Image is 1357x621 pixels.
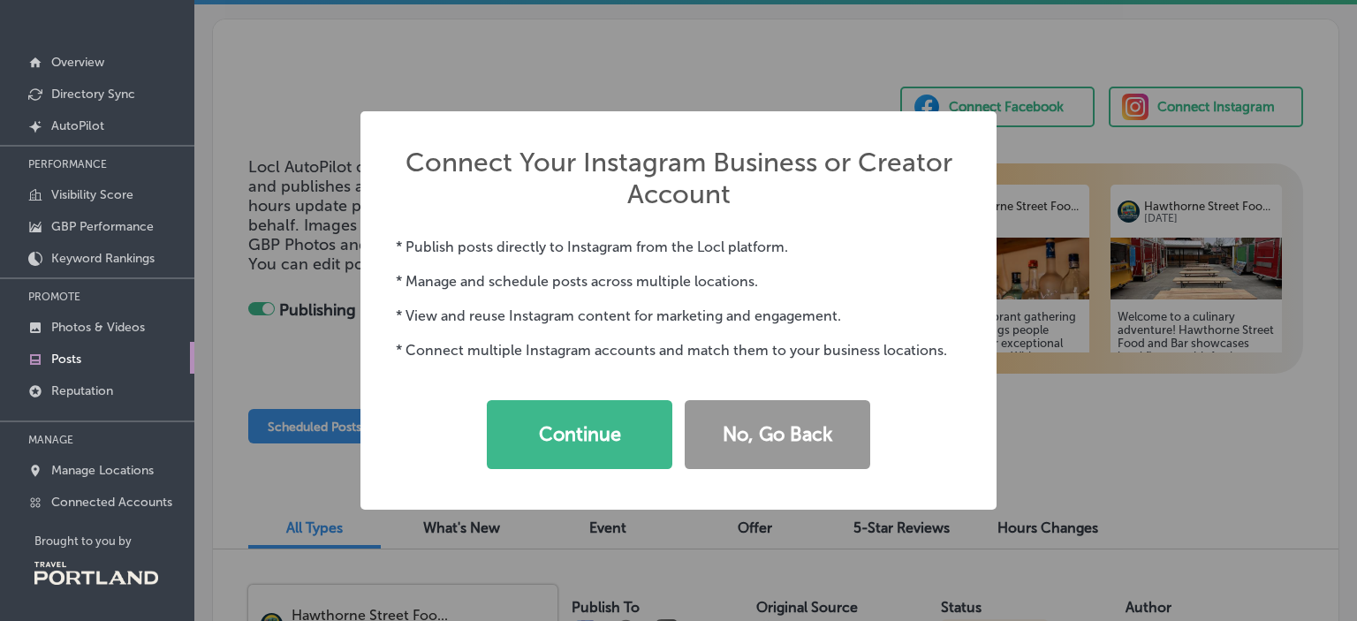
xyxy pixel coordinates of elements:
[34,534,194,548] p: Brought to you by
[51,383,113,398] p: Reputation
[51,187,133,202] p: Visibility Score
[51,219,154,234] p: GBP Performance
[51,251,155,266] p: Keyword Rankings
[34,562,158,585] img: Travel Portland
[396,147,961,210] h2: Connect Your Instagram Business or Creator Account
[51,352,81,367] p: Posts
[51,320,145,335] p: Photos & Videos
[396,342,961,359] p: * Connect multiple Instagram accounts and match them to your business locations.
[487,400,672,469] button: Continue
[51,463,154,478] p: Manage Locations
[51,55,104,70] p: Overview
[396,239,961,255] p: * Publish posts directly to Instagram from the Locl platform.
[396,307,961,324] p: * View and reuse Instagram content for marketing and engagement.
[51,87,135,102] p: Directory Sync
[51,118,104,133] p: AutoPilot
[396,273,961,290] p: * Manage and schedule posts across multiple locations.
[685,400,870,469] button: No, Go Back
[51,495,172,510] p: Connected Accounts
